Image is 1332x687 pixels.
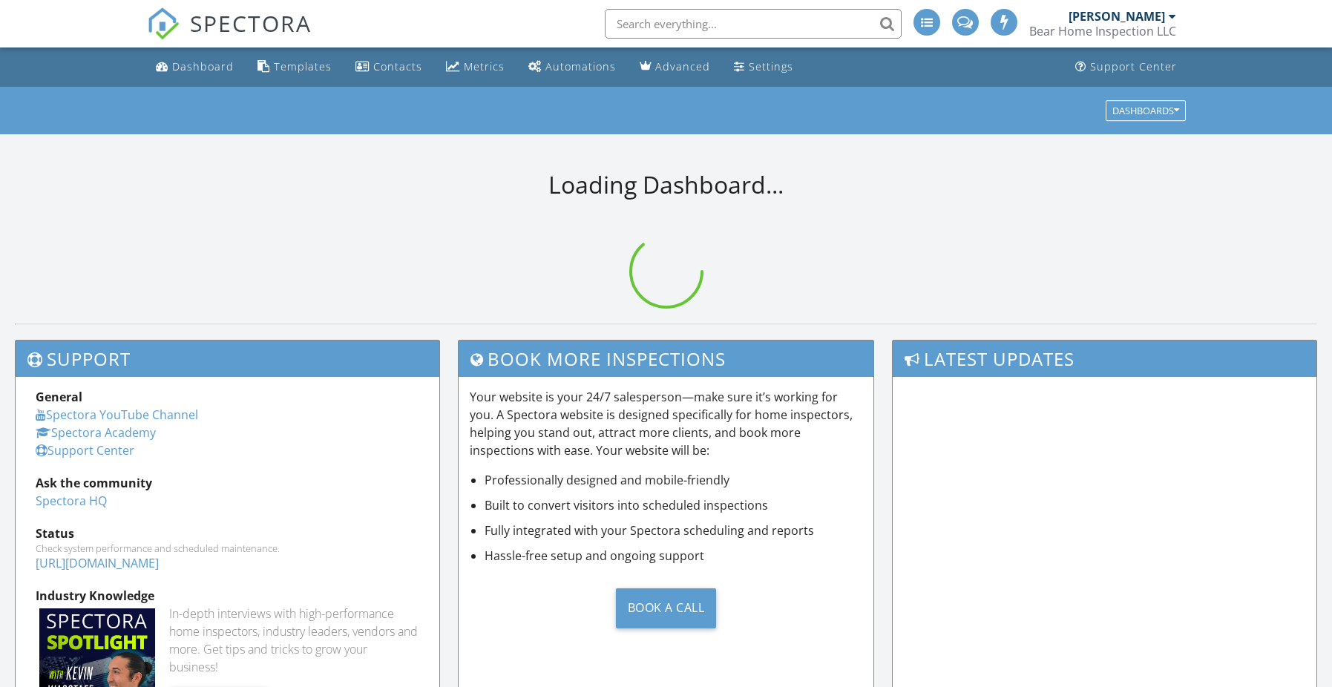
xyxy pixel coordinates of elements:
div: Contacts [373,59,422,73]
div: Industry Knowledge [36,587,419,605]
a: Support Center [36,442,134,458]
div: Ask the community [36,474,419,492]
a: Spectora YouTube Channel [36,407,198,423]
div: Check system performance and scheduled maintenance. [36,542,419,554]
strong: General [36,389,82,405]
a: Spectora Academy [36,424,156,441]
div: Bear Home Inspection LLC [1029,24,1176,39]
div: Automations [545,59,616,73]
div: Support Center [1090,59,1177,73]
div: Book a Call [616,588,717,628]
a: Book a Call [470,576,862,640]
h3: Support [16,341,439,377]
h3: Latest Updates [893,341,1316,377]
li: Built to convert visitors into scheduled inspections [485,496,862,514]
a: Metrics [440,53,511,81]
div: In-depth interviews with high-performance home inspectors, industry leaders, vendors and more. Ge... [169,605,419,676]
img: The Best Home Inspection Software - Spectora [147,7,180,40]
a: Settings [728,53,799,81]
span: SPECTORA [190,7,312,39]
a: Templates [252,53,338,81]
h3: Book More Inspections [459,341,873,377]
li: Professionally designed and mobile-friendly [485,471,862,489]
a: Spectora HQ [36,493,107,509]
a: Advanced [634,53,716,81]
div: Templates [274,59,332,73]
button: Dashboards [1106,100,1186,121]
a: Contacts [350,53,428,81]
input: Search everything... [605,9,902,39]
a: SPECTORA [147,20,312,51]
li: Fully integrated with your Spectora scheduling and reports [485,522,862,539]
a: Dashboard [150,53,240,81]
li: Hassle-free setup and ongoing support [485,547,862,565]
a: [URL][DOMAIN_NAME] [36,555,159,571]
div: Settings [749,59,793,73]
div: Dashboard [172,59,234,73]
div: Advanced [655,59,710,73]
div: Metrics [464,59,505,73]
a: Support Center [1069,53,1183,81]
a: Automations (Advanced) [522,53,622,81]
div: Status [36,525,419,542]
div: [PERSON_NAME] [1069,9,1165,24]
div: Dashboards [1112,105,1179,116]
p: Your website is your 24/7 salesperson—make sure it’s working for you. A Spectora website is desig... [470,388,862,459]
